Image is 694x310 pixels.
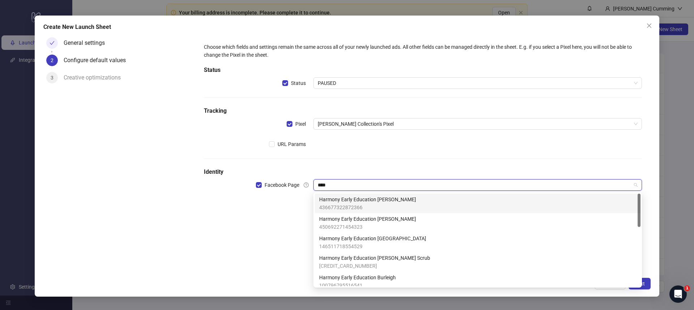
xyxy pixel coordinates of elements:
span: Harmony Early Education Burleigh [319,274,396,281]
iframe: Intercom live chat [669,285,687,303]
span: 100796795516541 [319,281,396,289]
span: 2 [51,57,53,63]
div: General settings [64,37,111,49]
div: Harmony Early Education Bahrs Scrub [315,252,641,272]
div: Harmony Early Education Ripley [315,194,641,213]
span: check [50,40,55,46]
span: close [646,23,652,29]
span: [CREDIT_CARD_NUMBER] [319,262,430,270]
div: Harmony Early Education East Brisbane [315,233,641,252]
span: Status [288,79,309,87]
h5: Tracking [204,107,642,115]
span: Harmony Early Education [PERSON_NAME] [319,195,416,203]
span: 436677322872366 [319,203,416,211]
span: Harmony Early Education [PERSON_NAME] [319,215,416,223]
span: Harmony Early Education [GEOGRAPHIC_DATA] [319,234,426,242]
span: 450692271454323 [319,223,416,231]
div: Choose which fields and settings remain the same across all of your newly launched ads. All other... [204,43,642,59]
span: 146511718554529 [319,242,426,250]
h5: Status [204,66,642,74]
div: Creative optimizations [64,72,127,83]
div: Harmony Early Education Burleigh [315,272,641,291]
span: 1 [684,285,690,291]
span: Facebook Page [262,181,302,189]
div: Create New Launch Sheet [43,23,651,31]
span: Pixel [292,120,309,128]
div: Configure default values [64,55,132,66]
span: Harmony Early Education [PERSON_NAME] Scrub [319,254,430,262]
button: Close [643,20,655,31]
span: 3 [51,75,53,81]
span: Earls Collection's Pixel [318,119,638,129]
span: URL Params [275,140,309,148]
div: Harmony Early Education Griffin [315,213,641,233]
span: PAUSED [318,78,638,89]
span: question-circle [304,182,309,188]
h5: Identity [204,168,642,176]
